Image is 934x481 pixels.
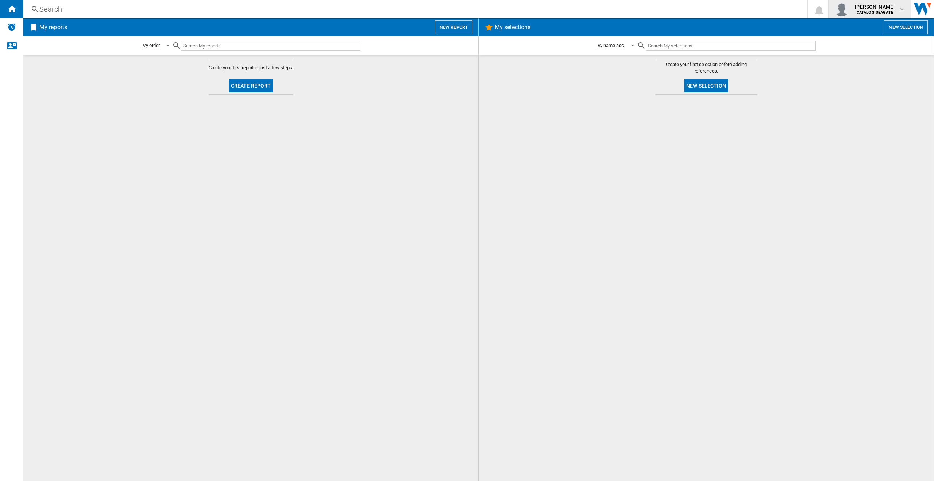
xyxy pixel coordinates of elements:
[834,2,849,16] img: profile.jpg
[493,20,532,34] h2: My selections
[655,61,757,74] span: Create your first selection before adding references.
[855,3,895,11] span: [PERSON_NAME]
[39,4,788,14] div: Search
[884,20,928,34] button: New selection
[142,43,160,48] div: My order
[646,41,815,51] input: Search My selections
[598,43,625,48] div: By name asc.
[209,65,293,71] span: Create your first report in just a few steps.
[857,10,893,15] b: CATALOG SEAGATE
[229,79,273,92] button: Create report
[7,23,16,31] img: alerts-logo.svg
[38,20,69,34] h2: My reports
[684,79,728,92] button: New selection
[181,41,360,51] input: Search My reports
[435,20,472,34] button: New report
